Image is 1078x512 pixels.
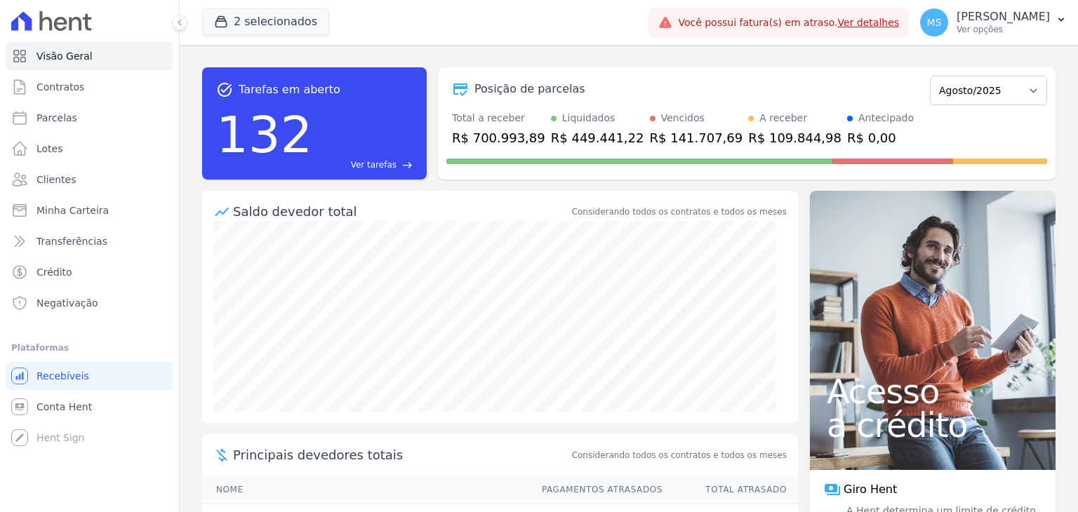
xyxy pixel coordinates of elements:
a: Contratos [6,73,173,101]
a: Ver detalhes [838,17,900,28]
a: Lotes [6,135,173,163]
span: Considerando todos os contratos e todos os meses [572,449,787,462]
span: Tarefas em aberto [239,81,340,98]
a: Transferências [6,227,173,255]
span: Negativação [36,296,98,310]
span: Lotes [36,142,63,156]
span: MS [927,18,942,27]
button: 2 selecionados [202,8,329,35]
span: Conta Hent [36,400,92,414]
a: Recebíveis [6,362,173,390]
a: Minha Carteira [6,196,173,224]
span: Crédito [36,265,72,279]
span: Contratos [36,80,84,94]
a: Ver tarefas east [318,159,413,171]
a: Clientes [6,166,173,194]
span: Recebíveis [36,369,89,383]
a: Negativação [6,289,173,317]
div: R$ 0,00 [847,128,914,147]
th: Nome [202,476,528,504]
span: Clientes [36,173,76,187]
div: Total a receber [452,111,545,126]
span: Ver tarefas [351,159,397,171]
div: 132 [216,98,312,171]
div: Liquidados [562,111,615,126]
a: Conta Hent [6,393,173,421]
a: Crédito [6,258,173,286]
a: Parcelas [6,104,173,132]
span: east [402,160,413,170]
span: Visão Geral [36,49,93,63]
p: [PERSON_NAME] [957,10,1050,24]
div: Vencidos [661,111,705,126]
span: Giro Hent [844,481,897,498]
button: MS [PERSON_NAME] Ver opções [909,3,1078,42]
div: R$ 109.844,98 [748,128,841,147]
span: Parcelas [36,111,77,125]
div: Posição de parcelas [474,81,585,97]
span: a crédito [827,408,1039,442]
th: Total Atrasado [663,476,798,504]
span: Você possui fatura(s) em atraso. [678,15,899,30]
span: Principais devedores totais [233,445,569,464]
p: Ver opções [957,24,1050,35]
span: Transferências [36,234,107,248]
div: Antecipado [858,111,914,126]
div: Plataformas [11,339,168,356]
div: Considerando todos os contratos e todos os meses [572,206,787,218]
span: Acesso [827,375,1039,408]
div: Saldo devedor total [233,202,569,221]
span: task_alt [216,81,233,98]
th: Pagamentos Atrasados [528,476,663,504]
div: R$ 141.707,69 [650,128,743,147]
div: A receber [759,111,807,126]
a: Visão Geral [6,42,173,70]
div: R$ 700.993,89 [452,128,545,147]
div: R$ 449.441,22 [551,128,644,147]
span: Minha Carteira [36,203,109,217]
